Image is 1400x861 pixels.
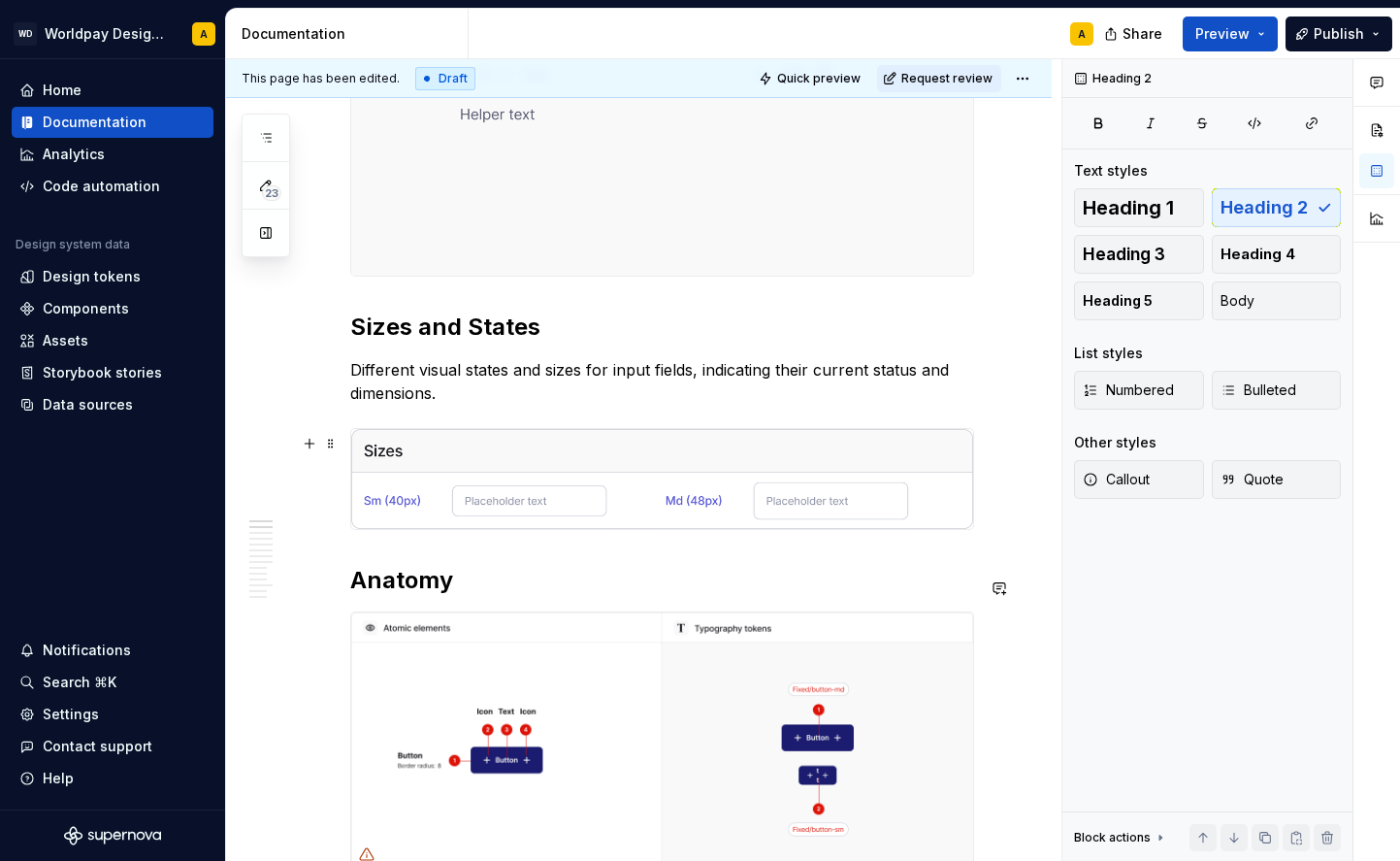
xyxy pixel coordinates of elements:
div: Documentation [242,24,460,44]
svg: Supernova Logo [64,826,161,845]
button: Preview [1183,17,1278,51]
a: Components [12,293,213,324]
span: Heading 3 [1083,245,1165,264]
a: Code automation [12,171,213,202]
button: Numbered [1074,371,1204,410]
button: Heading 5 [1074,281,1204,320]
div: Other styles [1074,433,1156,452]
button: Heading 1 [1074,188,1204,227]
span: Heading 5 [1083,291,1153,311]
a: Design tokens [12,261,213,292]
a: Settings [12,699,213,730]
button: Share [1094,17,1175,51]
div: Analytics [43,145,105,164]
button: Publish [1286,17,1392,51]
button: WDWorldpay Design SystemA [4,13,221,54]
div: Storybook stories [43,363,162,382]
button: Notifications [12,635,213,666]
div: WD [14,22,37,46]
div: Components [43,299,129,318]
button: Request review [877,65,1001,92]
span: This page has been edited. [242,71,400,86]
button: Body [1212,281,1342,320]
span: Bulleted [1221,381,1296,400]
button: Contact support [12,731,213,762]
div: Draft [415,67,475,90]
div: Settings [43,705,99,724]
span: Preview [1195,24,1250,44]
div: A [1078,26,1086,42]
button: Quick preview [753,65,869,92]
div: Block actions [1074,824,1168,851]
span: Callout [1083,470,1150,489]
div: Data sources [43,395,133,414]
span: Heading 1 [1083,198,1174,217]
div: Search ⌘K [43,673,116,692]
h2: Anatomy [350,565,974,596]
div: List styles [1074,344,1143,363]
div: Documentation [43,113,147,132]
div: Design tokens [43,267,141,286]
div: Code automation [43,177,160,196]
div: Help [43,769,74,788]
button: Quote [1212,460,1342,499]
h2: Sizes and States [350,312,974,343]
div: Text styles [1074,161,1148,181]
span: Request review [901,71,993,86]
span: Heading 4 [1221,245,1295,264]
span: Share [1123,24,1162,44]
div: Worldpay Design System [45,24,169,44]
a: Storybook stories [12,357,213,388]
a: Data sources [12,389,213,420]
span: Quote [1221,470,1284,489]
span: Quick preview [777,71,861,86]
div: Block actions [1074,830,1151,845]
a: Documentation [12,107,213,138]
div: Assets [43,331,88,350]
button: Heading 3 [1074,235,1204,274]
span: Publish [1314,24,1364,44]
img: 8614450f-c8f8-4124-a020-3afe6a0b4c1b.png [351,429,973,529]
div: A [200,26,208,42]
button: Search ⌘K [12,667,213,698]
button: Heading 4 [1212,235,1342,274]
div: Notifications [43,641,131,660]
div: Contact support [43,737,152,756]
span: Body [1221,291,1254,311]
button: Bulleted [1212,371,1342,410]
a: Assets [12,325,213,356]
button: Callout [1074,460,1204,499]
span: Numbered [1083,381,1174,400]
a: Analytics [12,139,213,170]
p: Different visual states and sizes for input fields, indicating their current status and dimensions. [350,358,974,405]
div: Design system data [16,237,130,252]
span: 23 [262,185,281,201]
div: Home [43,81,81,100]
a: Home [12,75,213,106]
button: Help [12,763,213,794]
